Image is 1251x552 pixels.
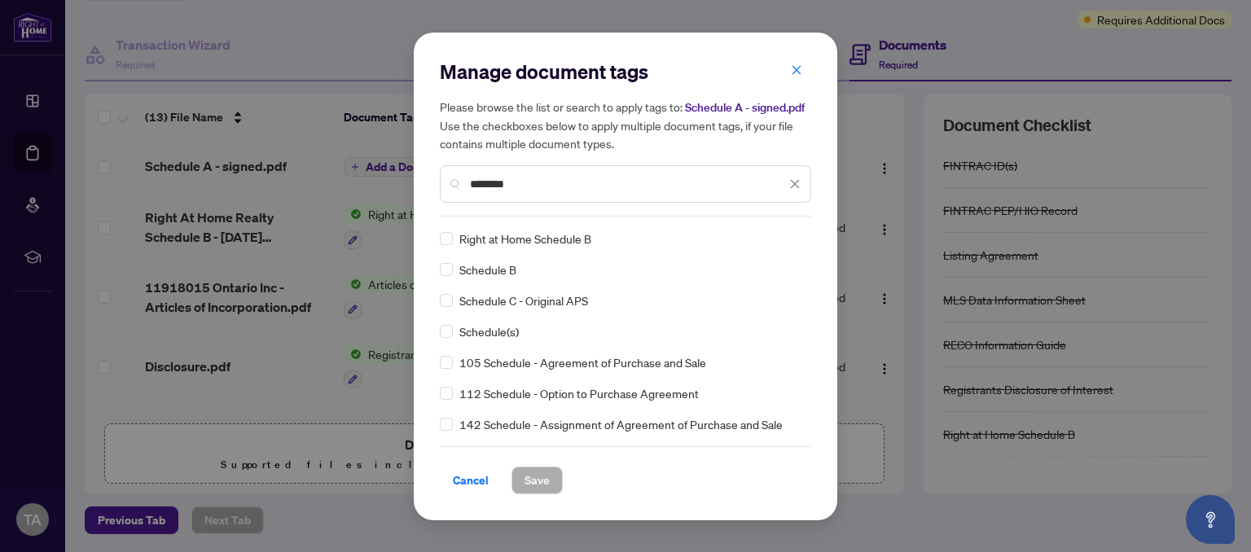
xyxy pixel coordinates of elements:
[459,261,516,278] span: Schedule B
[459,384,699,402] span: 112 Schedule - Option to Purchase Agreement
[685,100,805,115] span: Schedule A - signed.pdf
[511,467,563,494] button: Save
[459,353,706,371] span: 105 Schedule - Agreement of Purchase and Sale
[453,467,489,493] span: Cancel
[791,64,802,76] span: close
[1186,495,1235,544] button: Open asap
[440,59,811,85] h2: Manage document tags
[440,467,502,494] button: Cancel
[440,98,811,152] h5: Please browse the list or search to apply tags to: Use the checkboxes below to apply multiple doc...
[459,415,783,433] span: 142 Schedule - Assignment of Agreement of Purchase and Sale
[459,230,591,248] span: Right at Home Schedule B
[459,322,519,340] span: Schedule(s)
[459,291,588,309] span: Schedule C - Original APS
[789,178,801,190] span: close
